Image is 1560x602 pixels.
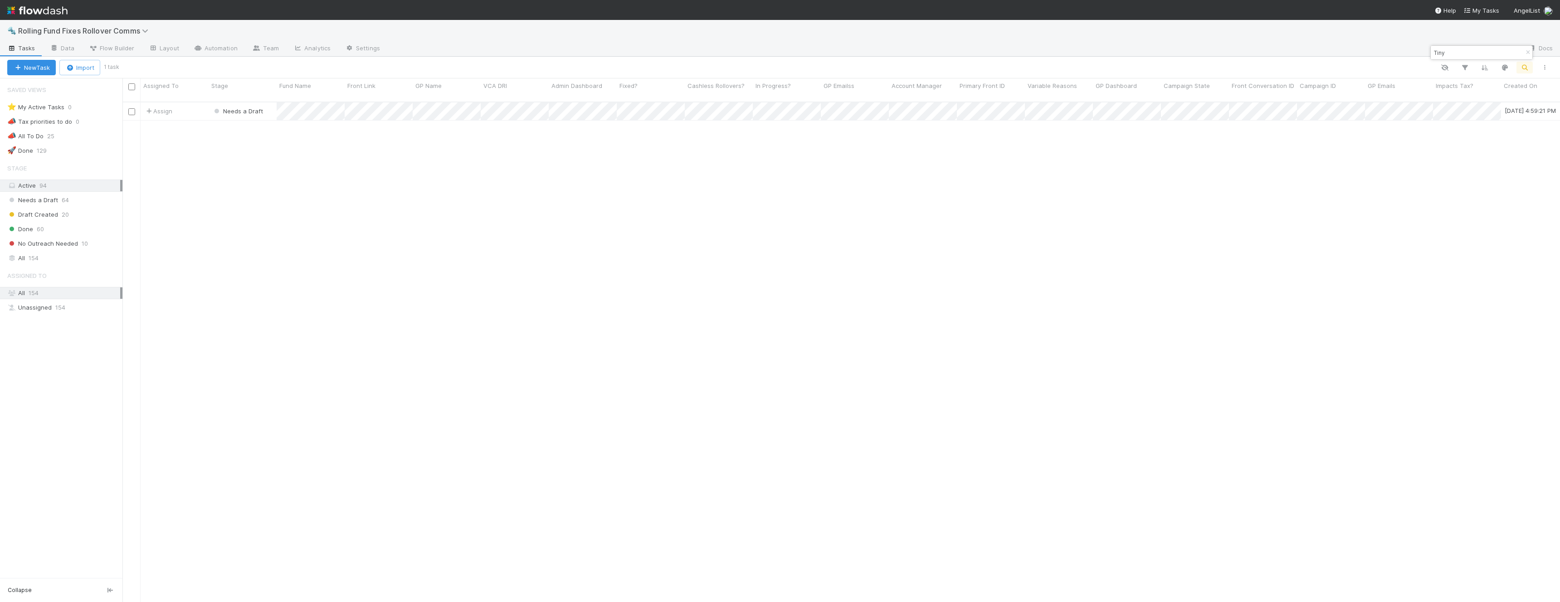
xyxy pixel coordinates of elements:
[62,209,69,220] span: 20
[7,103,16,111] span: ⭐
[7,267,47,285] span: Assigned To
[7,180,120,191] div: Active
[47,131,63,142] span: 25
[1432,47,1523,58] input: Search...
[7,145,33,156] div: Done
[7,44,35,53] span: Tasks
[186,42,245,56] a: Automation
[39,182,47,189] span: 94
[18,26,153,35] span: Rolling Fund Fixes Rollover Comms
[245,42,286,56] a: Team
[43,42,82,56] a: Data
[347,81,375,90] span: Front Link
[687,81,745,90] span: Cashless Rollovers?
[7,3,68,18] img: logo-inverted-e16ddd16eac7371096b0.svg
[7,302,120,313] div: Unassigned
[286,42,338,56] a: Analytics
[104,63,119,71] small: 1 task
[7,209,58,220] span: Draft Created
[76,116,88,127] span: 0
[1544,6,1553,15] img: avatar_e8864cf0-19e8-4fe1-83d1-96e6bcd27180.png
[551,81,602,90] span: Admin Dashboard
[55,302,65,313] span: 154
[7,238,78,249] span: No Outreach Needed
[1300,81,1336,90] span: Campaign ID
[141,42,186,56] a: Layout
[29,252,39,264] span: 154
[211,81,228,90] span: Stage
[824,81,854,90] span: GP Emailss
[7,194,58,206] span: Needs a Draft
[1521,42,1560,56] a: Docs
[82,238,88,249] span: 10
[279,81,311,90] span: Fund Name
[892,81,942,90] span: Account Manager
[960,81,1005,90] span: Primary Front ID
[7,117,16,125] span: 📣
[483,81,507,90] span: VCA DRI
[1505,106,1556,115] div: [DATE] 4:59:21 PM
[223,107,263,115] span: Needs a Draft
[1232,81,1294,90] span: Front Conversation ID
[756,81,791,90] span: In Progress?
[7,287,120,299] div: All
[415,81,442,90] span: GP Name
[1368,81,1395,90] span: GP Emails
[1028,81,1077,90] span: Variable Reasons
[89,44,134,53] span: Flow Builder
[7,252,120,264] div: All
[59,60,100,75] button: Import
[8,586,32,594] span: Collapse
[7,223,33,235] span: Done
[29,289,39,296] span: 154
[37,223,44,235] span: 60
[7,27,16,34] span: 🔩
[7,131,44,142] div: All To Do
[7,159,27,177] span: Stage
[1164,81,1210,90] span: Campaign State
[143,81,179,90] span: Assigned To
[1096,81,1137,90] span: GP Dashboard
[144,107,172,116] span: Assign
[7,102,64,113] div: My Active Tasks
[7,146,16,154] span: 🚀
[7,81,46,99] span: Saved Views
[128,108,135,115] input: Toggle Row Selected
[128,83,135,90] input: Toggle All Rows Selected
[1434,6,1456,15] div: Help
[62,194,69,206] span: 64
[68,102,81,113] span: 0
[619,81,638,90] span: Fixed?
[338,42,387,56] a: Settings
[7,116,72,127] div: Tax priorities to do
[7,132,16,140] span: 📣
[37,145,56,156] span: 129
[1436,81,1473,90] span: Impacts Tax?
[1504,81,1537,90] span: Created On
[7,60,56,75] button: NewTask
[1463,7,1499,14] span: My Tasks
[1514,7,1540,14] span: AngelList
